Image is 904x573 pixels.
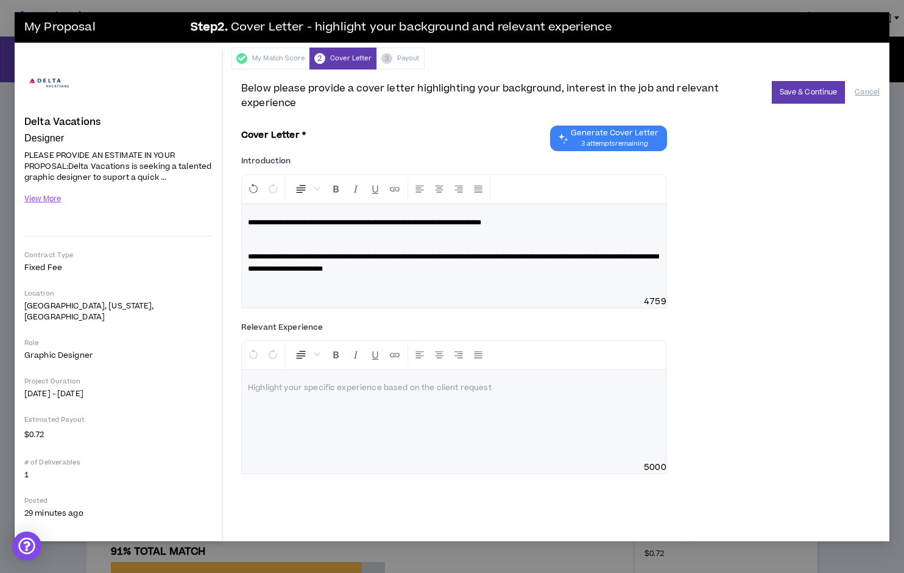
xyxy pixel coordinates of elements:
[386,343,404,366] button: Insert Link
[366,343,384,366] button: Format Underline
[550,126,667,151] button: Chat GPT Cover Letter
[241,130,306,141] h3: Cover Letter *
[231,19,612,37] span: Cover Letter - highlight your background and relevant experience
[24,350,93,361] span: Graphic Designer
[430,343,448,366] button: Center Align
[450,177,468,201] button: Right Align
[191,19,228,37] b: Step 2 .
[24,388,212,399] p: [DATE] - [DATE]
[411,177,429,201] button: Left Align
[327,343,345,366] button: Format Bold
[244,343,263,366] button: Undo
[241,151,291,171] label: Introduction
[264,177,282,201] button: Redo
[24,262,212,273] p: Fixed Fee
[24,496,212,505] p: Posted
[24,338,212,347] p: Role
[24,116,101,127] h4: Delta Vacations
[244,177,263,201] button: Undo
[24,149,212,183] p: PLEASE PROVIDE AN ESTIMATE IN YOUR PROPOSAL:Delta Vacations is seeking a talented graphic designe...
[24,508,212,519] p: 29 minutes ago
[241,81,765,110] span: Below please provide a cover letter highlighting your background, interest in the job and relevan...
[24,251,212,260] p: Contract Type
[366,177,384,201] button: Format Underline
[469,343,487,366] button: Justify Align
[411,343,429,366] button: Left Align
[644,461,666,474] span: 5000
[347,177,365,201] button: Format Italics
[24,458,212,467] p: # of Deliverables
[24,301,212,322] p: [GEOGRAPHIC_DATA], [US_STATE], [GEOGRAPHIC_DATA]
[24,188,61,210] button: View More
[571,139,659,149] span: 3 attempts remaining
[24,415,212,424] p: Estimated Payout
[644,296,666,308] span: 4759
[571,128,659,138] span: Generate Cover Letter
[24,469,212,480] p: 1
[327,177,345,201] button: Format Bold
[231,48,309,69] div: My Match Score
[347,343,365,366] button: Format Italics
[241,318,323,337] label: Relevant Experience
[12,532,41,561] div: Open Intercom Messenger
[24,132,212,144] p: Designer
[450,343,468,366] button: Right Align
[24,377,212,386] p: Project Duration
[24,427,44,441] span: $0.72
[264,343,282,366] button: Redo
[855,82,880,103] button: Cancel
[469,177,487,201] button: Justify Align
[386,177,404,201] button: Insert Link
[430,177,448,201] button: Center Align
[772,81,846,104] button: Save & Continue
[24,289,212,298] p: Location
[24,15,183,40] h3: My Proposal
